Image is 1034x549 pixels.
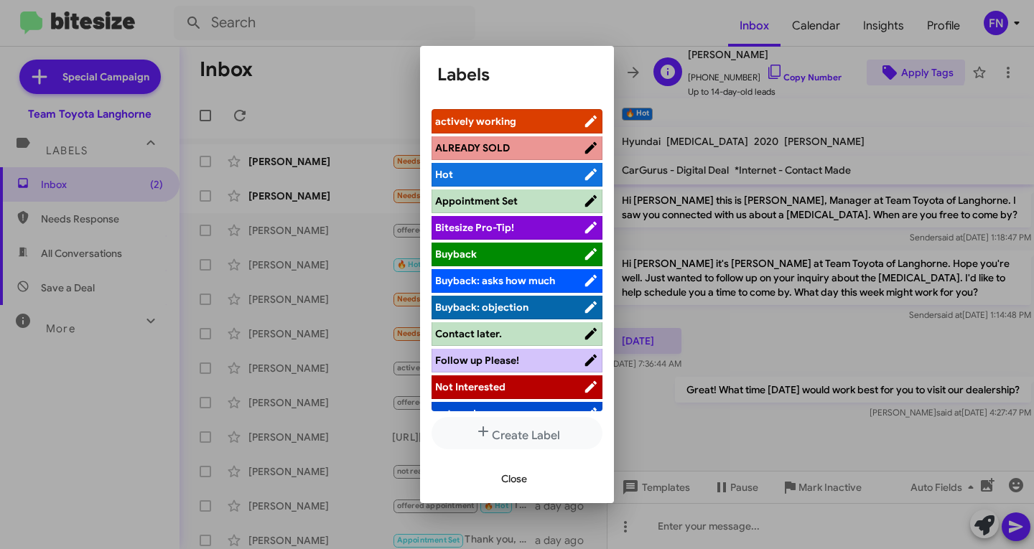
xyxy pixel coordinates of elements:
[437,63,597,86] h1: Labels
[435,248,477,261] span: Buyback
[435,221,514,234] span: Bitesize Pro-Tip!
[435,168,453,181] span: Hot
[435,380,506,393] span: Not Interested
[490,466,539,492] button: Close
[501,466,527,492] span: Close
[435,274,555,287] span: Buyback: asks how much
[435,327,502,340] span: Contact later.
[435,407,482,420] span: not ready
[435,194,518,207] span: Appointment Set
[435,141,510,154] span: ALREADY SOLD
[435,301,528,314] span: Buyback: objection
[435,354,519,367] span: Follow up Please!
[435,115,516,128] span: actively working
[432,417,602,449] button: Create Label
